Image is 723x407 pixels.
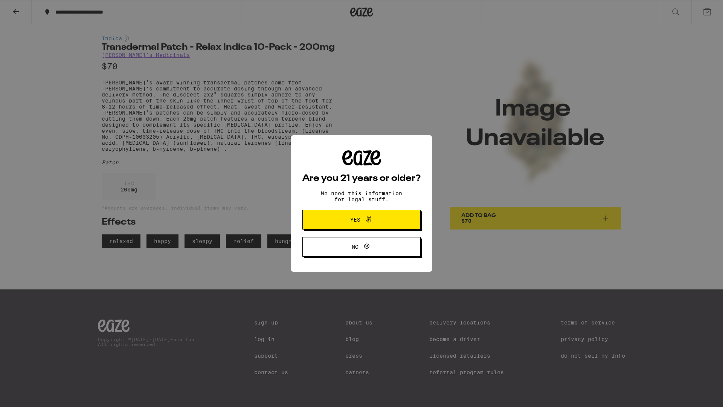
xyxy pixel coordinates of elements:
[350,217,360,222] span: Yes
[352,244,358,249] span: No
[314,190,409,202] p: We need this information for legal stuff.
[302,237,421,257] button: No
[302,174,421,183] h2: Are you 21 years or older?
[302,210,421,230] button: Yes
